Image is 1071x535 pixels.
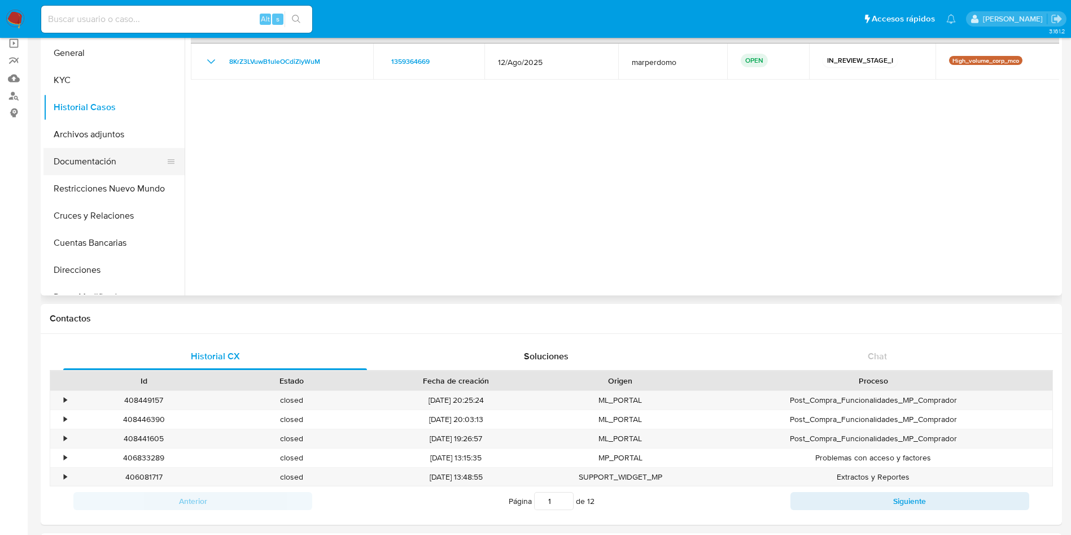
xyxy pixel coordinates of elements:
[285,11,308,27] button: search-icon
[218,468,366,486] div: closed
[43,284,185,311] button: Datos Modificados
[366,410,547,429] div: [DATE] 20:03:13
[70,410,218,429] div: 408446390
[790,492,1029,510] button: Siguiente
[694,391,1052,410] div: Post_Compra_Funcionalidades_MP_Comprador
[191,350,240,363] span: Historial CX
[64,395,67,406] div: •
[547,391,694,410] div: ML_PORTAL
[43,175,185,202] button: Restricciones Nuevo Mundo
[374,375,539,386] div: Fecha de creación
[64,433,67,444] div: •
[218,391,366,410] div: closed
[702,375,1044,386] div: Proceso
[70,449,218,467] div: 406833289
[509,492,594,510] span: Página de
[50,313,1053,324] h1: Contactos
[554,375,687,386] div: Origen
[43,67,185,94] button: KYC
[261,14,270,24] span: Alt
[218,449,366,467] div: closed
[366,391,547,410] div: [DATE] 20:25:24
[70,391,218,410] div: 408449157
[946,14,956,24] a: Notificaciones
[694,468,1052,486] div: Extractos y Reportes
[43,229,185,256] button: Cuentas Bancarias
[366,468,547,486] div: [DATE] 13:48:55
[43,148,176,175] button: Documentación
[64,414,67,425] div: •
[43,94,185,121] button: Historial Casos
[366,449,547,467] div: [DATE] 13:15:35
[547,429,694,448] div: ML_PORTAL
[218,429,366,448] div: closed
[872,13,935,25] span: Accesos rápidos
[276,14,279,24] span: s
[694,449,1052,467] div: Problemas con acceso y factores
[43,40,185,67] button: General
[1049,27,1065,36] span: 3.161.2
[43,202,185,229] button: Cruces y Relaciones
[547,449,694,467] div: MP_PORTAL
[64,472,67,482] div: •
[1051,13,1063,25] a: Salir
[226,375,358,386] div: Estado
[78,375,210,386] div: Id
[694,429,1052,448] div: Post_Compra_Funcionalidades_MP_Comprador
[547,468,694,486] div: SUPPORT_WIDGET_MP
[64,453,67,463] div: •
[547,410,694,429] div: ML_PORTAL
[41,12,312,27] input: Buscar usuario o caso...
[587,495,594,507] span: 12
[524,350,569,363] span: Soluciones
[868,350,887,363] span: Chat
[43,121,185,148] button: Archivos adjuntos
[70,429,218,448] div: 408441605
[43,256,185,284] button: Direcciones
[983,14,1047,24] p: damian.rodriguez@mercadolibre.com
[218,410,366,429] div: closed
[366,429,547,448] div: [DATE] 19:26:57
[70,468,218,486] div: 406081717
[694,410,1052,429] div: Post_Compra_Funcionalidades_MP_Comprador
[73,492,312,510] button: Anterior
